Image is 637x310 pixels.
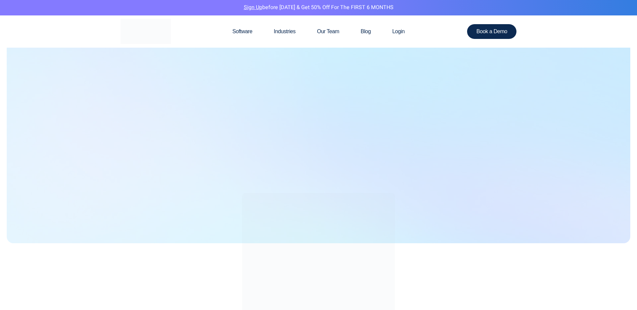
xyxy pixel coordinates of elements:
[306,15,350,48] a: Our Team
[222,15,263,48] a: Software
[244,3,262,11] a: Sign Up
[350,15,381,48] a: Blog
[263,15,306,48] a: Industries
[5,3,632,12] p: before [DATE] & Get 50% Off for the FIRST 6 MONTHS
[476,29,507,34] span: Book a Demo
[381,15,415,48] a: Login
[467,24,517,39] a: Book a Demo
